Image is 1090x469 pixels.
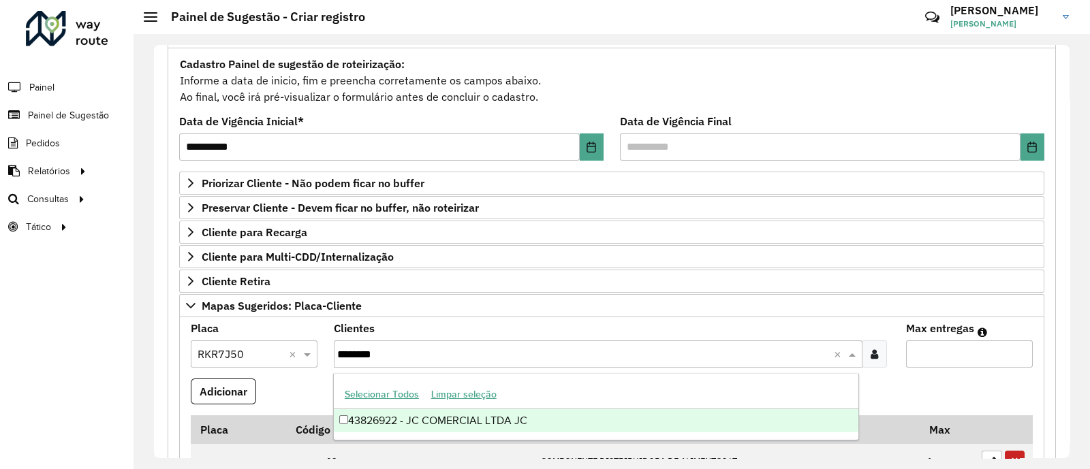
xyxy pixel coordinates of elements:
[28,164,70,178] span: Relatórios
[202,227,307,238] span: Cliente para Recarga
[580,133,604,161] button: Choose Date
[286,415,534,444] th: Código Cliente
[179,221,1044,244] a: Cliente para Recarga
[191,415,286,444] th: Placa
[334,409,859,432] div: 43826922 - JC COMERCIAL LTDA JC
[27,192,69,206] span: Consultas
[289,346,300,362] span: Clear all
[978,327,987,338] em: Máximo de clientes que serão colocados na mesma rota com os clientes informados
[179,196,1044,219] a: Preservar Cliente - Devem ficar no buffer, não roteirizar
[179,55,1044,106] div: Informe a data de inicio, fim e preencha corretamente os campos abaixo. Ao final, você irá pré-vi...
[339,384,425,405] button: Selecionar Todos
[179,113,304,129] label: Data de Vigência Inicial
[950,18,1053,30] span: [PERSON_NAME]
[1021,133,1044,161] button: Choose Date
[334,320,375,336] label: Clientes
[26,136,60,150] span: Pedidos
[191,320,219,336] label: Placa
[202,202,479,213] span: Preservar Cliente - Devem ficar no buffer, não roteirizar
[179,172,1044,195] a: Priorizar Cliente - Não podem ficar no buffer
[425,384,503,405] button: Limpar seleção
[157,10,365,25] h2: Painel de Sugestão - Criar registro
[202,178,424,189] span: Priorizar Cliente - Não podem ficar no buffer
[180,57,405,71] strong: Cadastro Painel de sugestão de roteirização:
[920,415,975,444] th: Max
[333,373,860,440] ng-dropdown-panel: Options list
[28,108,109,123] span: Painel de Sugestão
[202,251,394,262] span: Cliente para Multi-CDD/Internalização
[26,220,51,234] span: Tático
[179,270,1044,293] a: Cliente Retira
[191,378,256,404] button: Adicionar
[906,320,974,336] label: Max entregas
[179,294,1044,317] a: Mapas Sugeridos: Placa-Cliente
[950,4,1053,17] h3: [PERSON_NAME]
[834,346,845,362] span: Clear all
[918,3,947,32] a: Contato Rápido
[202,276,270,287] span: Cliente Retira
[202,300,362,311] span: Mapas Sugeridos: Placa-Cliente
[29,80,54,95] span: Painel
[179,245,1044,268] a: Cliente para Multi-CDD/Internalização
[620,113,732,129] label: Data de Vigência Final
